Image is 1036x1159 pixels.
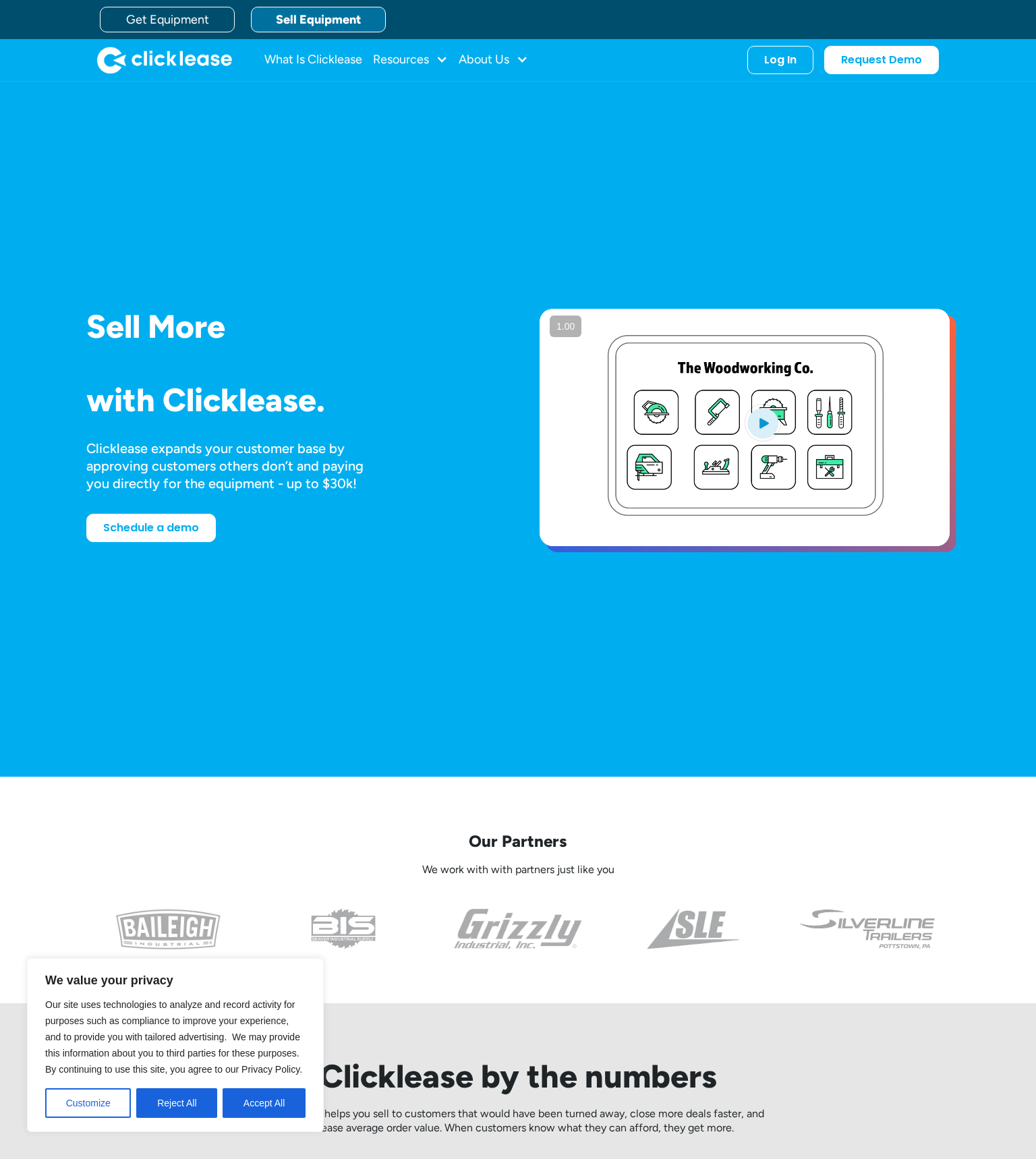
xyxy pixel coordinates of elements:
[86,440,388,492] div: Clicklease expands your customer base by approving customers others don’t and paying you directly...
[97,47,232,73] a: home
[373,47,448,73] div: Resources
[86,382,496,418] h1: with Clicklease.
[454,909,583,949] img: the grizzly industrial inc logo
[799,909,937,949] img: undefined
[223,1088,306,1118] button: Accept All
[136,1088,217,1118] button: Reject All
[251,7,386,32] a: Sell Equipment
[764,53,797,67] div: Log In
[311,909,376,949] img: the logo for beaver industrial supply
[745,404,781,442] img: Blue play button logo on a light blue circular background
[259,1107,777,1135] p: Clicklease helps you sell to customers that would have been turned away, close more deals faster,...
[264,47,362,73] a: What Is Clicklease
[86,514,216,542] a: Schedule a demo
[647,909,739,949] img: a black and white photo of the side of a triangle
[86,309,496,345] h1: Sell More
[459,47,528,73] div: About Us
[540,309,950,546] a: open lightbox
[45,999,302,1075] span: Our site uses technologies to analyze and record activity for purposes such as compliance to impr...
[45,1088,131,1118] button: Customize
[116,909,221,949] img: baileigh logo
[824,46,939,74] a: Request Demo
[27,958,324,1132] div: We value your privacy
[97,47,232,73] img: Clicklease logo
[100,7,235,32] a: Get Equipment
[45,972,306,988] p: We value your privacy
[86,863,950,877] p: We work with with partners just like you
[86,831,950,852] p: Our Partners
[259,1057,777,1096] h2: Clicklease by the numbers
